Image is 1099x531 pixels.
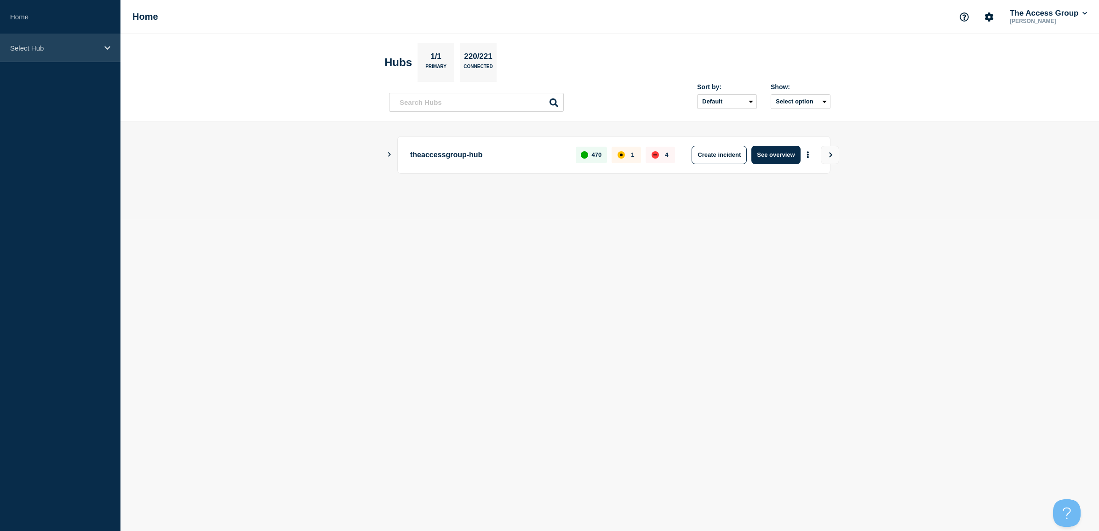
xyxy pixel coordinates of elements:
button: See overview [751,146,800,164]
h1: Home [132,11,158,22]
div: down [652,151,659,159]
p: Select Hub [10,44,98,52]
button: Account settings [979,7,999,27]
p: theaccessgroup-hub [410,146,565,164]
p: 1 [631,151,634,158]
button: Show Connected Hubs [387,151,392,158]
h2: Hubs [384,56,412,69]
div: up [581,151,588,159]
button: Support [955,7,974,27]
p: 470 [592,151,602,158]
div: affected [618,151,625,159]
button: Select option [771,94,830,109]
p: Primary [425,64,446,74]
button: The Access Group [1008,9,1089,18]
select: Sort by [697,94,757,109]
input: Search Hubs [389,93,564,112]
p: [PERSON_NAME] [1008,18,1089,24]
div: Sort by: [697,83,757,91]
button: More actions [802,146,814,163]
iframe: Help Scout Beacon - Open [1053,499,1081,527]
button: View [821,146,839,164]
p: 1/1 [427,52,445,64]
div: Show: [771,83,830,91]
p: Connected [464,64,492,74]
button: Create incident [692,146,747,164]
p: 4 [665,151,668,158]
p: 220/221 [461,52,496,64]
